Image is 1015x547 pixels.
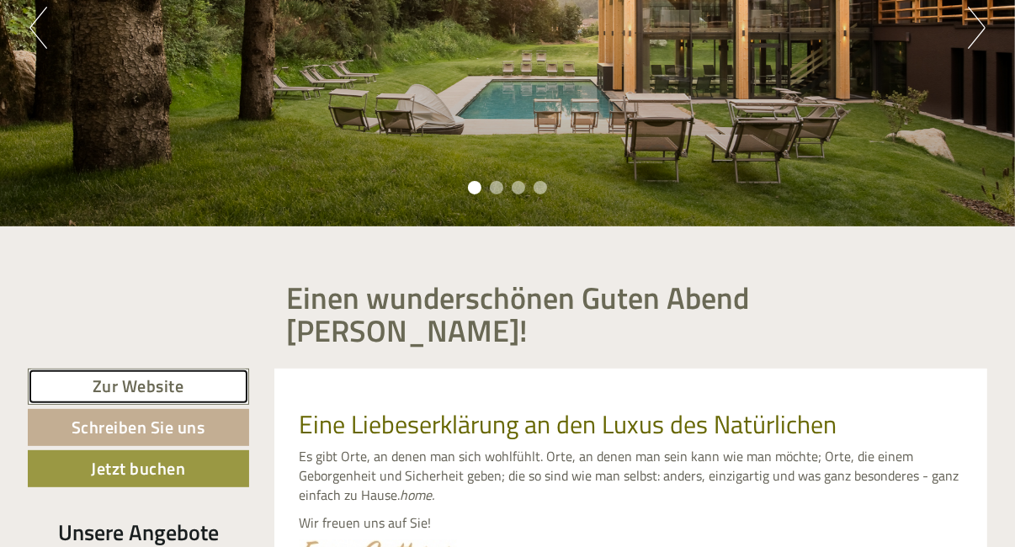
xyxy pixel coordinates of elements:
[28,409,249,446] a: Schreiben Sie uns
[28,369,249,405] a: Zur Website
[287,281,975,348] h1: Einen wunderschönen Guten Abend [PERSON_NAME]!
[300,447,963,505] p: Es gibt Orte, an denen man sich wohlfühlt. Orte, an denen man sein kann wie man möchte; Orte, die...
[29,7,47,49] button: Previous
[300,513,963,533] p: Wir freuen uns auf Sie!
[968,7,986,49] button: Next
[28,450,249,487] a: Jetzt buchen
[300,405,837,443] span: Eine Liebeserklärung an den Luxus des Natürlichen
[401,485,435,505] em: home.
